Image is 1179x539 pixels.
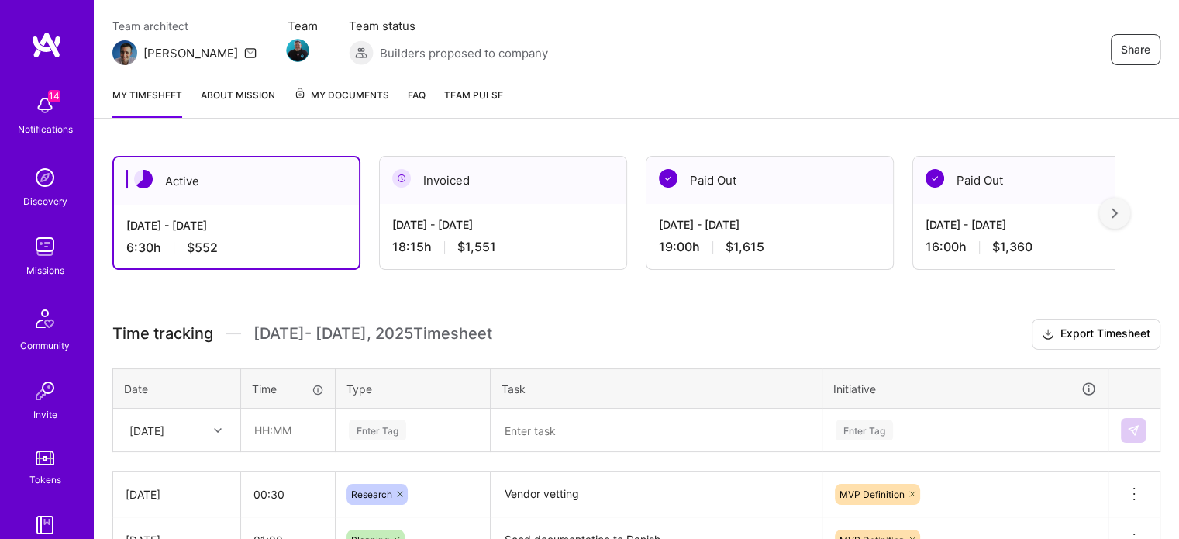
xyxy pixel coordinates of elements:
[112,18,257,34] span: Team architect
[26,300,64,337] img: Community
[444,89,503,101] span: Team Pulse
[392,239,614,255] div: 18:15 h
[659,239,881,255] div: 19:00 h
[114,157,359,205] div: Active
[380,157,626,204] div: Invoiced
[926,216,1147,233] div: [DATE] - [DATE]
[26,262,64,278] div: Missions
[33,406,57,423] div: Invite
[126,486,228,503] div: [DATE]
[29,472,61,488] div: Tokens
[408,87,426,118] a: FAQ
[126,217,346,233] div: [DATE] - [DATE]
[926,169,944,188] img: Paid Out
[20,337,70,354] div: Community
[112,87,182,118] a: My timesheet
[1112,208,1118,219] img: right
[1032,319,1160,350] button: Export Timesheet
[112,40,137,65] img: Team Architect
[1111,34,1160,65] button: Share
[113,368,241,409] th: Date
[492,473,820,516] textarea: Vendor vetting
[659,216,881,233] div: [DATE] - [DATE]
[244,47,257,59] i: icon Mail
[444,87,503,118] a: Team Pulse
[726,239,764,255] span: $1,615
[833,380,1097,398] div: Initiative
[129,422,164,438] div: [DATE]
[242,409,334,451] input: HH:MM
[457,239,496,255] span: $1,551
[187,240,218,256] span: $552
[839,489,905,500] span: MVP Definition
[253,324,492,344] span: [DATE] - [DATE] , 2025 Timesheet
[29,375,60,406] img: Invite
[134,170,153,188] img: Active
[288,37,308,64] a: Team Member Avatar
[836,418,893,442] div: Enter Tag
[913,157,1160,204] div: Paid Out
[252,381,324,397] div: Time
[926,239,1147,255] div: 16:00 h
[646,157,893,204] div: Paid Out
[29,90,60,121] img: bell
[392,169,411,188] img: Invoiced
[31,31,62,59] img: logo
[351,489,392,500] span: Research
[126,240,346,256] div: 6:30 h
[36,451,54,465] img: tokens
[29,162,60,193] img: discovery
[286,39,309,62] img: Team Member Avatar
[241,474,335,515] input: HH:MM
[23,193,67,209] div: Discovery
[18,121,73,137] div: Notifications
[349,40,374,65] img: Builders proposed to company
[1127,424,1139,437] img: Submit
[294,87,389,104] span: My Documents
[48,90,60,102] span: 14
[349,418,406,442] div: Enter Tag
[214,427,222,434] i: icon Chevron
[392,216,614,233] div: [DATE] - [DATE]
[143,45,238,61] div: [PERSON_NAME]
[491,368,822,409] th: Task
[288,18,318,34] span: Team
[201,87,275,118] a: About Mission
[380,45,548,61] span: Builders proposed to company
[1042,327,1054,343] i: icon Download
[29,231,60,262] img: teamwork
[294,87,389,118] a: My Documents
[336,368,491,409] th: Type
[659,169,677,188] img: Paid Out
[112,324,213,344] span: Time tracking
[349,18,548,34] span: Team status
[992,239,1032,255] span: $1,360
[1121,42,1150,57] span: Share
